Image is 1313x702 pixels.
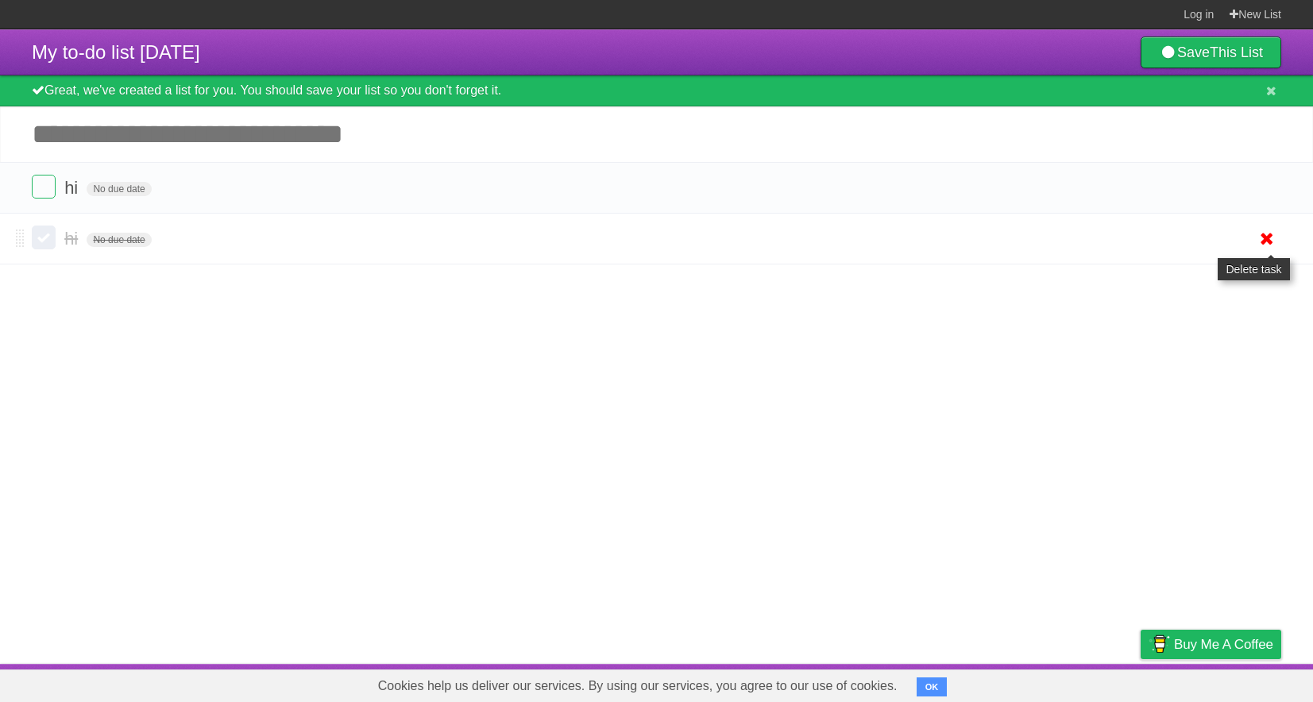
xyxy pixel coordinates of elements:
span: Cookies help us deliver our services. By using our services, you agree to our use of cookies. [362,670,913,702]
img: Buy me a coffee [1149,631,1170,658]
a: Suggest a feature [1181,668,1281,698]
span: Buy me a coffee [1174,631,1273,658]
label: Done [32,175,56,199]
span: No due date [87,233,151,247]
span: hi [64,178,82,198]
a: SaveThis List [1141,37,1281,68]
button: OK [917,677,948,696]
a: Terms [1066,668,1101,698]
span: My to-do list [DATE] [32,41,200,63]
span: No due date [87,182,151,196]
span: hi [64,229,82,249]
b: This List [1210,44,1263,60]
a: Buy me a coffee [1141,630,1281,659]
a: Privacy [1120,668,1161,698]
a: About [929,668,963,698]
a: Developers [982,668,1046,698]
label: Done [32,226,56,249]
